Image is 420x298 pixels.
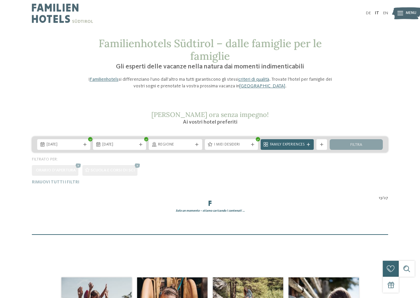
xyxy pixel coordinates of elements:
[116,63,304,70] span: Gli esperti delle vacanze nella natura dai momenti indimenticabili
[375,11,379,15] a: IT
[382,196,384,201] span: /
[270,142,304,148] span: Family Experiences
[46,142,81,148] span: [DATE]
[379,196,382,201] span: 13
[99,37,322,63] span: Familienhotels Südtirol – dalle famiglie per le famiglie
[384,196,388,201] span: 27
[383,11,388,15] a: EN
[366,11,371,15] a: DE
[102,142,137,148] span: [DATE]
[151,110,269,119] span: [PERSON_NAME] ora senza impegno!
[183,120,237,125] span: Ai vostri hotel preferiti
[90,77,119,82] a: Familienhotels
[238,77,269,82] a: criteri di qualità
[84,76,336,89] p: I si differenziano l’uno dall’altro ma tutti garantiscono gli stessi . Trovate l’hotel per famigl...
[29,209,391,213] div: Solo un momento – stiamo caricando i contenuti …
[406,11,416,16] span: Menu
[158,142,193,148] span: Regione
[214,142,249,148] span: I miei desideri
[239,84,285,88] a: [GEOGRAPHIC_DATA]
